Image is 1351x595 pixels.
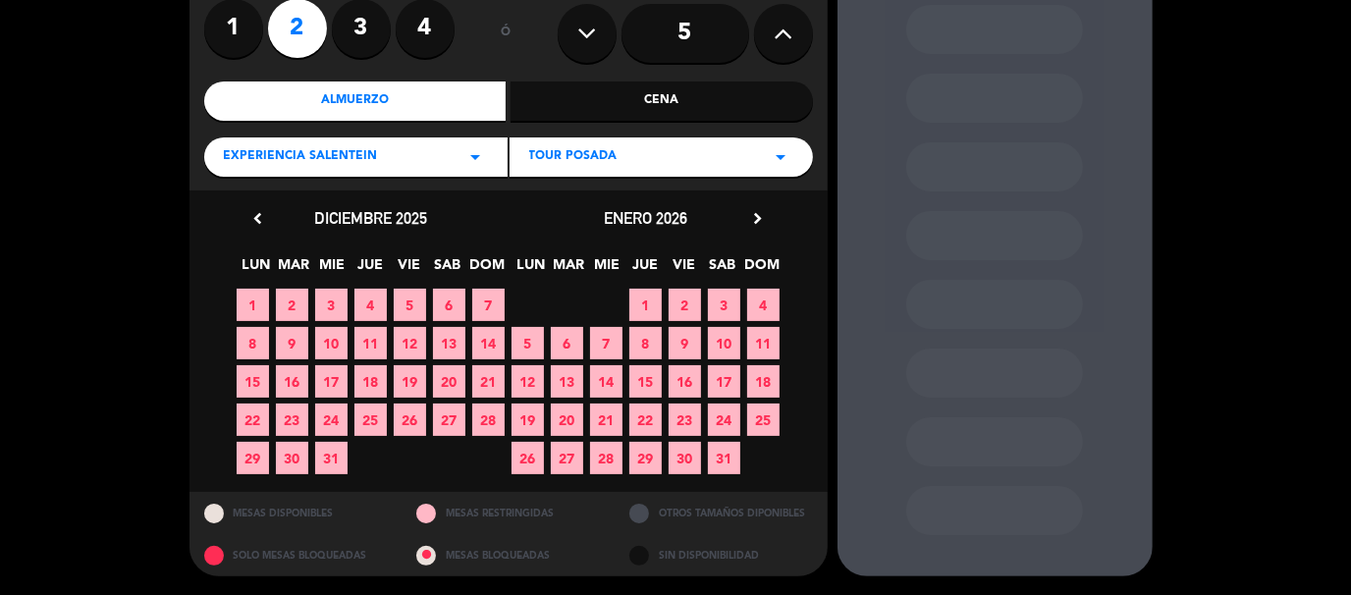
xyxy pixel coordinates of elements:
[708,327,740,359] span: 10
[747,365,780,398] span: 18
[394,404,426,436] span: 26
[747,289,780,321] span: 4
[744,253,777,286] span: DOM
[315,404,348,436] span: 24
[464,145,488,169] i: arrow_drop_down
[669,404,701,436] span: 23
[629,442,662,474] span: 29
[708,365,740,398] span: 17
[189,492,403,534] div: MESAS DISPONIBLES
[278,253,310,286] span: MAR
[431,253,463,286] span: SAB
[315,289,348,321] span: 3
[668,253,700,286] span: VIE
[511,81,813,121] div: Cena
[315,442,348,474] span: 31
[629,404,662,436] span: 22
[512,327,544,359] span: 5
[748,208,769,229] i: chevron_right
[354,289,387,321] span: 4
[316,253,349,286] span: MIE
[189,534,403,576] div: SOLO MESAS BLOQUEADAS
[551,327,583,359] span: 6
[224,147,378,167] span: Experiencia Salentein
[315,327,348,359] span: 10
[472,365,505,398] span: 21
[590,327,622,359] span: 7
[354,253,387,286] span: JUE
[553,253,585,286] span: MAR
[394,289,426,321] span: 5
[433,365,465,398] span: 20
[615,534,828,576] div: SIN DISPONIBILIDAD
[237,327,269,359] span: 8
[276,289,308,321] span: 2
[472,289,505,321] span: 7
[314,208,427,228] span: diciembre 2025
[512,404,544,436] span: 19
[512,442,544,474] span: 26
[514,253,547,286] span: LUN
[669,365,701,398] span: 16
[708,442,740,474] span: 31
[276,404,308,436] span: 23
[315,365,348,398] span: 17
[669,327,701,359] span: 9
[237,365,269,398] span: 15
[590,404,622,436] span: 21
[276,327,308,359] span: 9
[629,253,662,286] span: JUE
[276,442,308,474] span: 30
[433,327,465,359] span: 13
[669,442,701,474] span: 30
[237,442,269,474] span: 29
[512,365,544,398] span: 12
[551,404,583,436] span: 20
[551,442,583,474] span: 27
[591,253,623,286] span: MIE
[629,365,662,398] span: 15
[402,534,615,576] div: MESAS BLOQUEADAS
[354,404,387,436] span: 25
[204,81,507,121] div: Almuerzo
[669,289,701,321] span: 2
[237,404,269,436] span: 22
[708,289,740,321] span: 3
[604,208,687,228] span: enero 2026
[394,327,426,359] span: 12
[590,442,622,474] span: 28
[276,365,308,398] span: 16
[402,492,615,534] div: MESAS RESTRINGIDAS
[472,404,505,436] span: 28
[433,289,465,321] span: 6
[770,145,793,169] i: arrow_drop_down
[706,253,738,286] span: SAB
[629,327,662,359] span: 8
[590,365,622,398] span: 14
[708,404,740,436] span: 24
[240,253,272,286] span: LUN
[529,147,618,167] span: Tour Posada
[394,365,426,398] span: 19
[615,492,828,534] div: OTROS TAMAÑOS DIPONIBLES
[433,404,465,436] span: 27
[237,289,269,321] span: 1
[747,327,780,359] span: 11
[354,365,387,398] span: 18
[747,404,780,436] span: 25
[469,253,502,286] span: DOM
[248,208,269,229] i: chevron_left
[629,289,662,321] span: 1
[354,327,387,359] span: 11
[393,253,425,286] span: VIE
[472,327,505,359] span: 14
[551,365,583,398] span: 13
